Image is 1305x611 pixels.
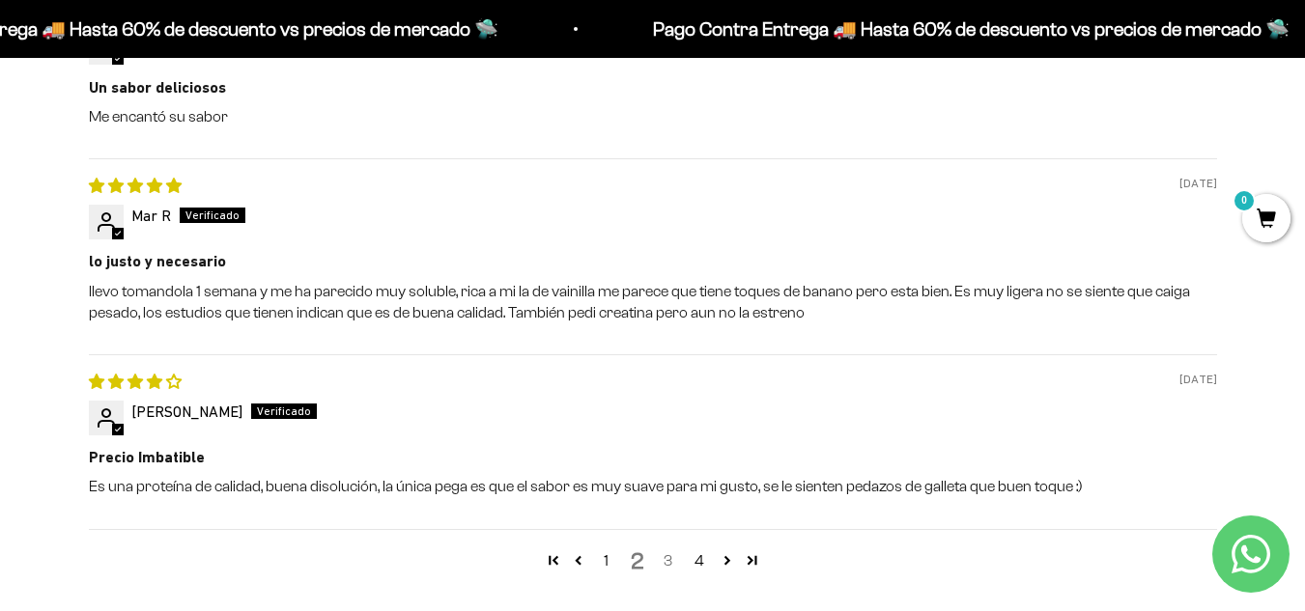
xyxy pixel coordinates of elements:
b: Precio Imbatible [89,447,1217,468]
button: Enviar [315,333,400,366]
a: Page 42 [740,547,765,572]
span: 5 star review [89,177,182,194]
div: Comparativa con otros productos similares [23,251,400,285]
p: Para decidirte a comprar este suplemento, ¿qué información específica sobre su pureza, origen o c... [23,31,400,119]
div: País de origen de ingredientes [23,174,400,208]
p: Pago Contra Entrega 🚚 Hasta 60% de descuento vs precios de mercado 🛸 [649,14,1286,44]
a: Page 3 [715,547,740,572]
div: Detalles sobre ingredientes "limpios" [23,135,400,169]
span: [DATE] [1179,371,1217,388]
a: Page 1 [541,547,566,572]
a: Page 3 [653,549,684,572]
span: [DATE] [1179,175,1217,192]
a: Page 1 [591,549,622,572]
b: lo justo y necesario [89,251,1217,272]
span: 4 star review [89,373,182,390]
a: Page 4 [684,549,715,572]
div: Certificaciones de calidad [23,212,400,246]
span: [PERSON_NAME] [131,403,242,420]
p: Me encantó su sabor [89,106,1217,127]
p: llevo tomandola 1 semana y me ha parecido muy soluble, rica a mi la de vainilla me parece que tie... [89,281,1217,324]
a: 0 [1242,209,1291,231]
b: Un sabor deliciosos [89,77,1217,98]
input: Otra (por favor especifica) [64,291,398,322]
p: Es una proteína de calidad, buena disolución, la única pega es que el sabor es muy suave para mi ... [89,476,1217,497]
a: Page 1 [566,547,591,572]
mark: 0 [1233,189,1256,212]
span: Mar R [131,207,171,224]
span: Enviar [317,333,398,366]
